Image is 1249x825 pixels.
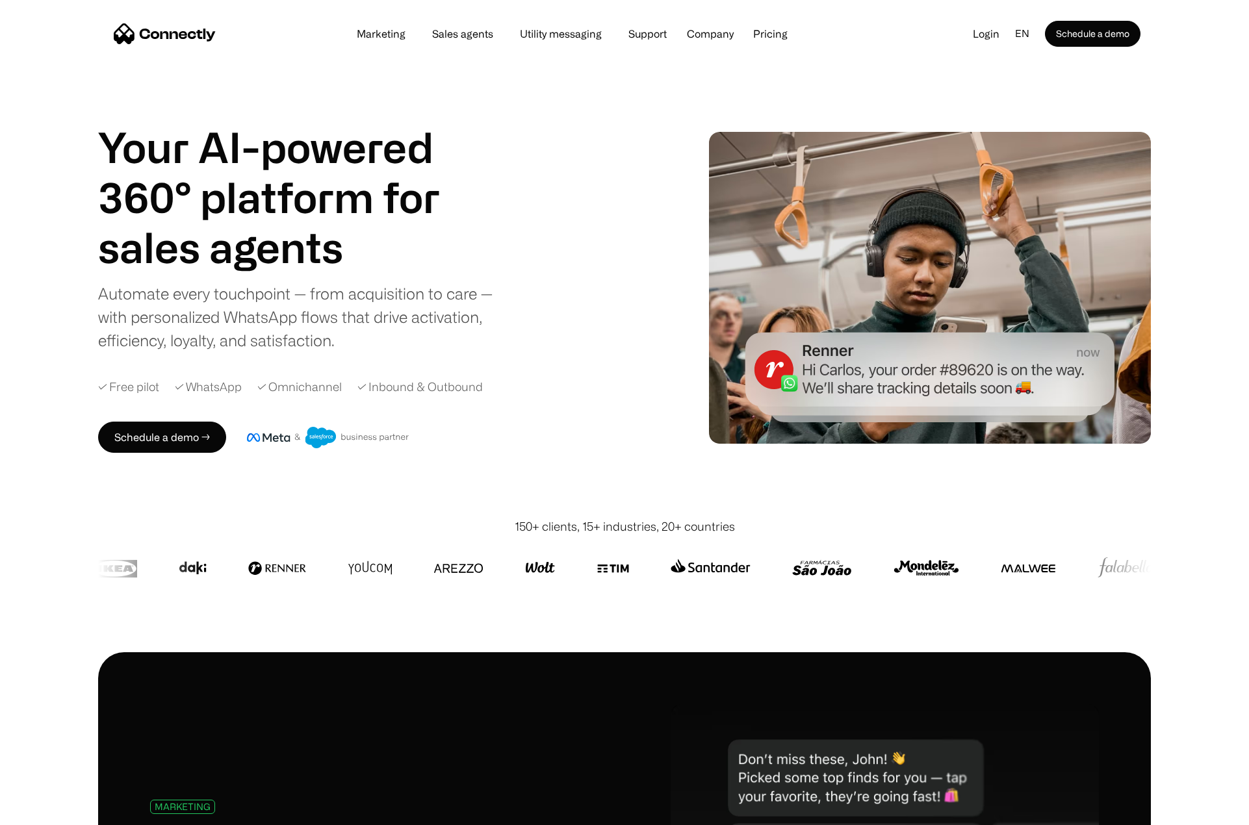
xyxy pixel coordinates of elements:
[509,29,612,39] a: Utility messaging
[175,378,242,396] div: ✓ WhatsApp
[98,422,226,453] a: Schedule a demo →
[247,427,409,449] img: Meta and Salesforce business partner badge.
[618,29,677,39] a: Support
[98,222,488,272] div: carousel
[346,29,416,39] a: Marketing
[155,802,211,811] div: MARKETING
[1045,21,1140,47] a: Schedule a demo
[98,282,508,352] div: Automate every touchpoint — from acquisition to care — with personalized WhatsApp flows that driv...
[683,25,738,43] div: Company
[1010,24,1045,44] div: en
[1015,24,1029,44] div: en
[422,29,504,39] a: Sales agents
[743,29,798,39] a: Pricing
[687,25,734,43] div: Company
[13,801,78,820] aside: Language selected: English
[515,518,735,535] div: 150+ clients, 15+ industries, 20+ countries
[257,378,342,396] div: ✓ Omnichannel
[962,24,1010,44] a: Login
[98,222,488,272] div: 1 of 4
[357,378,483,396] div: ✓ Inbound & Outbound
[98,122,488,222] h1: Your AI-powered 360° platform for
[98,378,159,396] div: ✓ Free pilot
[26,802,78,820] ul: Language list
[114,24,216,44] a: home
[98,222,488,272] h1: sales agents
